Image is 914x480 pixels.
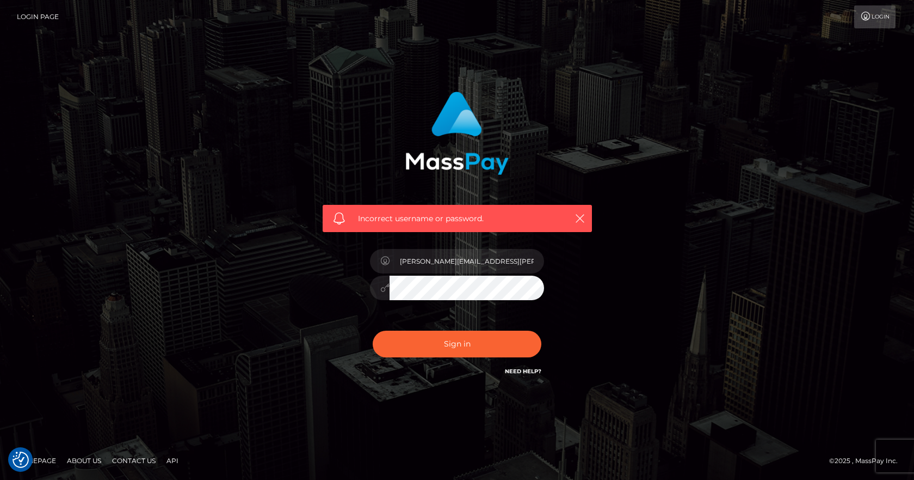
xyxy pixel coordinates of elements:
a: Need Help? [505,368,541,375]
input: Username... [390,249,544,274]
button: Consent Preferences [13,452,29,468]
img: MassPay Login [405,92,509,175]
a: Login Page [17,5,59,28]
span: Incorrect username or password. [358,213,557,224]
div: © 2025 , MassPay Inc. [829,455,906,467]
a: Contact Us [108,452,160,469]
a: Login [854,5,896,28]
img: Revisit consent button [13,452,29,468]
a: About Us [63,452,106,469]
a: API [162,452,183,469]
a: Homepage [12,452,60,469]
button: Sign in [373,331,541,357]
